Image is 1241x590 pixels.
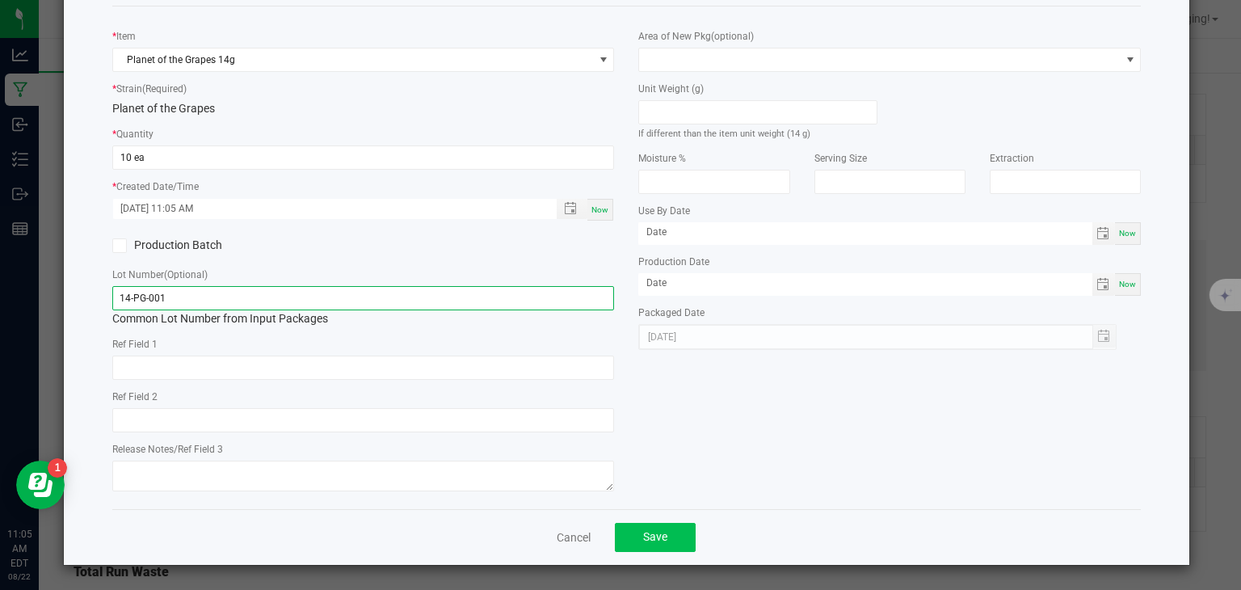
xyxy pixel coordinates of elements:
[142,83,187,95] span: (Required)
[16,461,65,509] iframe: Resource center
[1119,229,1136,238] span: Now
[1119,280,1136,289] span: Now
[48,458,67,478] iframe: Resource center unread badge
[643,530,667,543] span: Save
[638,222,1092,242] input: Date
[116,82,187,96] label: Strain
[638,204,690,218] label: Use By Date
[711,31,754,42] span: (optional)
[990,151,1034,166] label: Extraction
[112,337,158,352] label: Ref Field 1
[112,442,223,457] label: Release Notes/Ref Field 3
[638,129,810,139] small: If different than the item unit weight (14 g)
[112,268,208,282] label: Lot Number
[638,82,704,96] label: Unit Weight (g)
[638,306,705,320] label: Packaged Date
[615,523,696,552] button: Save
[113,48,594,71] span: Planet of the Grapes 14g
[557,199,588,219] span: Toggle popup
[112,102,215,115] span: Planet of the Grapes
[112,286,615,327] div: Common Lot Number from Input Packages
[638,273,1092,293] input: Date
[1092,273,1116,296] span: Toggle calendar
[638,151,686,166] label: Moisture %
[116,29,136,44] label: Item
[112,237,351,254] label: Production Batch
[638,29,754,44] label: Area of New Pkg
[638,255,709,269] label: Production Date
[1092,222,1116,245] span: Toggle calendar
[116,127,154,141] label: Quantity
[164,269,208,280] span: (Optional)
[591,205,608,214] span: Now
[814,151,867,166] label: Serving Size
[116,179,199,194] label: Created Date/Time
[112,390,158,404] label: Ref Field 2
[113,199,540,219] input: Created Datetime
[557,529,591,546] a: Cancel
